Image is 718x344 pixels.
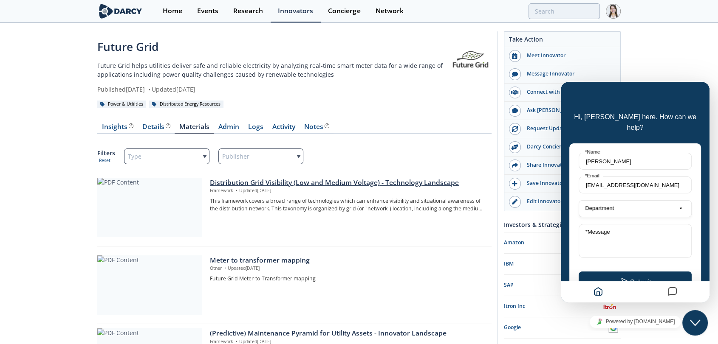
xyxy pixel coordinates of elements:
div: Distributed Energy Resources [149,101,223,108]
div: Insights [102,123,133,130]
img: logo-wide.svg [97,4,144,19]
p: Framework Updated [DATE] [210,187,486,194]
div: Published [DATE] Updated [DATE] [97,85,449,94]
iframe: chat widget [561,312,710,331]
iframe: To enrich screen reader interactions, please activate Accessibility in Grammarly extension settings [682,310,710,336]
a: Edit Innovator [504,193,620,211]
img: information.svg [129,123,133,128]
div: Innovators [278,8,313,14]
div: Itron Inc [504,302,599,310]
div: Ask [PERSON_NAME] [521,106,616,114]
div: Details [142,123,170,130]
p: Future Grid Meter-to-Transformer mapping [210,275,486,282]
div: Request Update [521,125,616,132]
div: Type [124,148,209,164]
p: This framework covers a broad range of technologies which can enhance visibility and situational ... [210,197,486,213]
a: Notes [300,123,334,134]
span: • [235,187,239,193]
div: Network [375,8,403,14]
div: Concierge [328,8,360,14]
span: Type [128,151,141,162]
img: Itron Inc [599,299,621,314]
a: Amazon Amazon [504,235,621,250]
span: • [147,85,152,93]
div: Home [163,8,182,14]
div: Events [197,8,218,14]
div: Investors & Strategic Partners [504,217,621,232]
a: PDF Content Distribution Grid Visibility (Low and Medium Voltage) - Technology Landscape Framewor... [97,178,492,237]
div: Take Action [504,35,620,47]
a: SAP SAP [504,278,621,293]
iframe: chat widget [561,82,710,302]
div: Darcy Concierge [521,143,616,151]
div: Message Innovator [521,70,616,78]
a: Insights [97,123,138,134]
p: Future Grid helps utilities deliver safe and reliable electricity by analyzing real-time smart me... [97,61,449,79]
button: Save Innovator [504,175,620,193]
img: Profile [606,4,621,19]
div: (Predictive) Maintenance Pyramid for Utility Assets - Innovator Landscape [210,328,486,338]
a: PDF Content Meter to transformer mapping Other •Updated[DATE] Future Grid Meter-to-Transformer ma... [97,255,492,315]
div: Save Innovator [521,179,616,187]
div: Research [233,8,263,14]
div: Google [504,324,606,331]
div: Future Grid [97,39,449,55]
div: SAP [504,281,591,289]
div: Connect with User of Innovator [521,88,616,96]
span: Publisher [222,151,249,162]
div: Publisher [218,148,304,164]
span: • [223,265,228,271]
div: IBM [504,260,606,268]
input: Advanced Search [529,3,600,19]
div: Edit Innovator [521,198,616,205]
div: Meet Innovator [521,52,616,59]
div: Notes [304,123,329,130]
a: IBM IBM [504,257,621,271]
a: Materials [175,123,214,134]
button: Reset [99,157,110,164]
p: Filters [97,148,115,157]
a: Google Google [504,320,621,335]
div: Power & Utilities [97,101,146,108]
img: information.svg [325,123,329,128]
div: Distribution Grid Visibility (Low and Medium Voltage) - Technology Landscape [210,178,486,188]
a: Logs [243,123,268,134]
a: Itron Inc Itron Inc [504,299,621,314]
a: Details [138,123,175,134]
img: information.svg [166,123,170,128]
a: Admin [214,123,243,134]
div: Share Innovator [521,161,616,169]
div: Amazon [504,239,585,246]
p: Other Updated [DATE] [210,265,486,272]
div: Meter to transformer mapping [210,255,486,266]
a: Activity [268,123,300,134]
